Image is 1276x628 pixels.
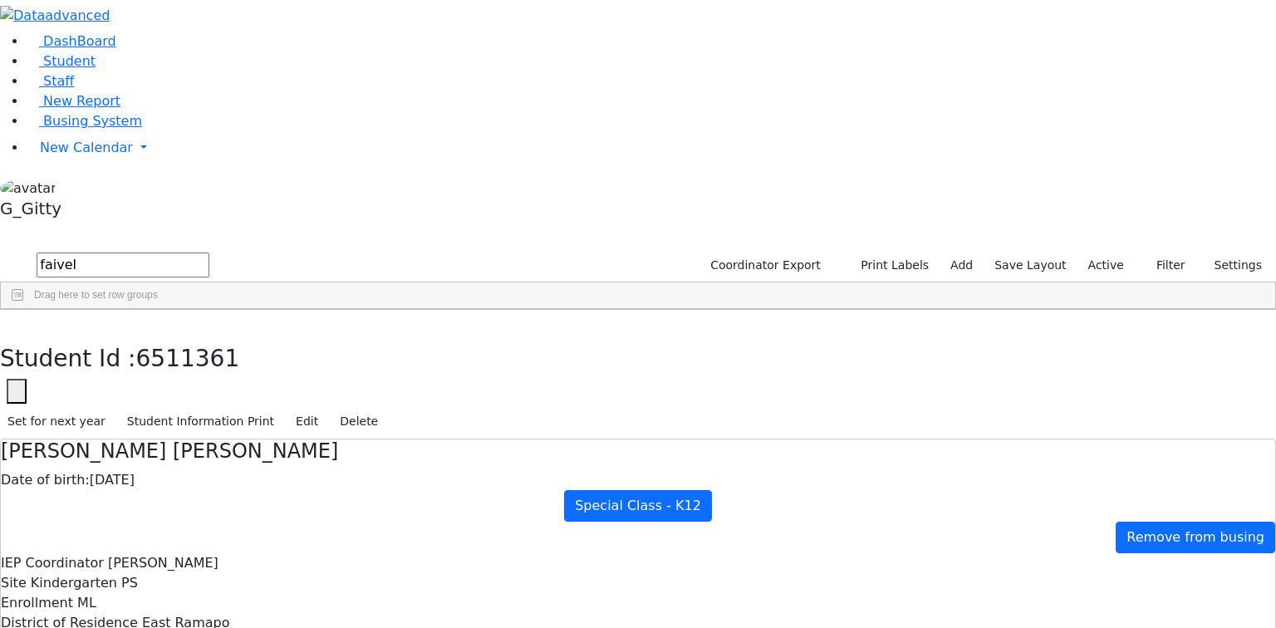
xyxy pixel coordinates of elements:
[288,409,326,434] button: Edit
[37,253,209,277] input: Search
[1,470,1275,490] div: [DATE]
[34,289,158,301] span: Drag here to set row groups
[43,113,142,129] span: Busing System
[1,553,104,573] label: IEP Coordinator
[27,113,142,129] a: Busing System
[27,33,116,49] a: DashBoard
[987,253,1073,278] button: Save Layout
[27,131,1276,164] a: New Calendar
[43,73,74,89] span: Staff
[43,53,96,69] span: Student
[31,575,138,591] span: Kindergarten PS
[27,53,96,69] a: Student
[699,253,828,278] button: Coordinator Export
[43,33,116,49] span: DashBoard
[108,555,218,571] span: [PERSON_NAME]
[27,93,120,109] a: New Report
[1116,522,1275,553] a: Remove from busing
[842,253,936,278] button: Print Labels
[1,573,27,593] label: Site
[27,73,74,89] a: Staff
[332,409,385,434] button: Delete
[1,593,73,613] label: Enrollment
[1126,529,1264,545] span: Remove from busing
[1135,253,1193,278] button: Filter
[120,409,282,434] button: Student Information Print
[136,345,240,372] span: 6511361
[1,470,90,490] label: Date of birth:
[1081,253,1131,278] label: Active
[943,253,980,278] a: Add
[1,439,1275,464] h4: [PERSON_NAME] [PERSON_NAME]
[40,140,133,155] span: New Calendar
[1193,253,1269,278] button: Settings
[43,93,120,109] span: New Report
[77,595,96,611] span: ML
[564,490,712,522] a: Special Class - K12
